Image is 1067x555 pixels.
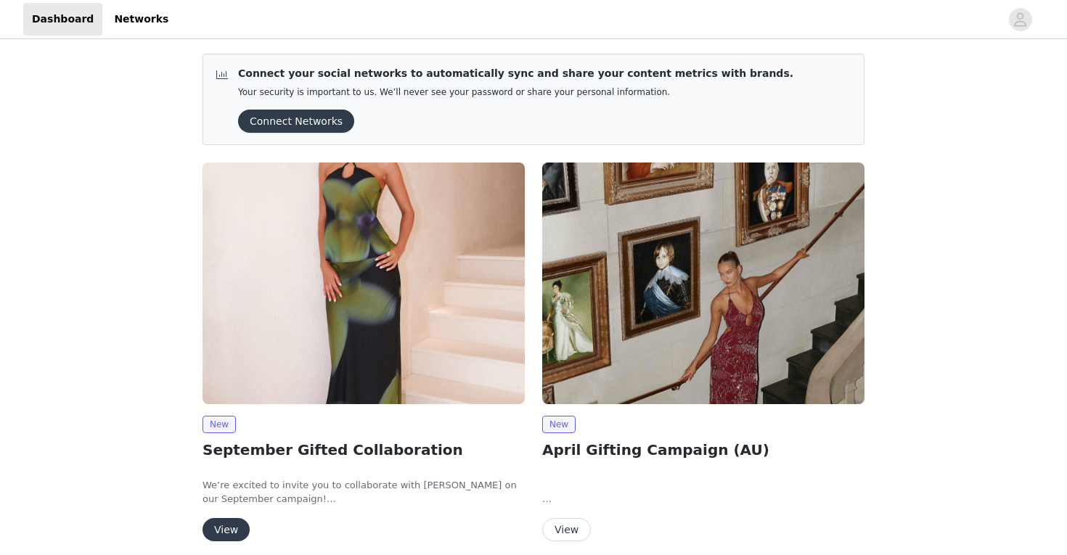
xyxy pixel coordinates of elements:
button: View [542,518,591,541]
h2: September Gifted Collaboration [203,439,525,461]
button: Connect Networks [238,110,354,133]
a: View [203,525,250,535]
img: Peppermayo AUS [542,163,864,404]
span: New [542,416,576,433]
span: New [203,416,236,433]
a: View [542,525,591,535]
div: avatar [1013,8,1027,31]
p: Your security is important to us. We’ll never see your password or share your personal information. [238,87,793,98]
button: View [203,518,250,541]
p: We’re excited to invite you to collaborate with [PERSON_NAME] on our September campaign! [203,478,525,506]
a: Dashboard [23,3,102,36]
img: Peppermayo AUS [203,163,525,404]
h2: April Gifting Campaign (AU) [542,439,864,461]
a: Networks [105,3,177,36]
p: Connect your social networks to automatically sync and share your content metrics with brands. [238,66,793,81]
